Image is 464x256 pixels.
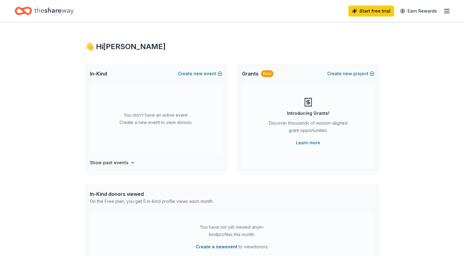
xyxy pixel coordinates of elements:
[348,6,394,17] a: Start free trial
[194,223,270,238] div: You have not yet viewed any in-kind profiles this month.
[397,6,441,17] a: Earn Rewards
[90,190,214,198] div: In-Kind donors viewed
[90,83,222,154] div: You don't have an active event. Create a new event to view donors.
[90,198,214,205] div: On the Free plan, you get 5 in-kind profile views each month.
[15,4,74,18] a: Home
[343,70,352,77] span: new
[90,70,107,77] span: In-Kind
[85,42,379,52] div: 👋 Hi [PERSON_NAME]
[242,70,259,77] span: Grants
[196,243,237,250] button: Create a newevent
[327,70,374,77] button: Createnewproject
[90,159,128,166] h4: Show past events
[178,70,222,77] button: Createnewevent
[267,119,350,137] div: Discover thousands of mission-aligned grant opportunities.
[194,70,203,77] span: new
[90,159,135,166] button: Show past events
[296,139,320,146] a: Learn more
[261,70,274,77] div: New
[196,243,269,250] span: to view donors .
[287,110,329,117] div: Introducing Grants!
